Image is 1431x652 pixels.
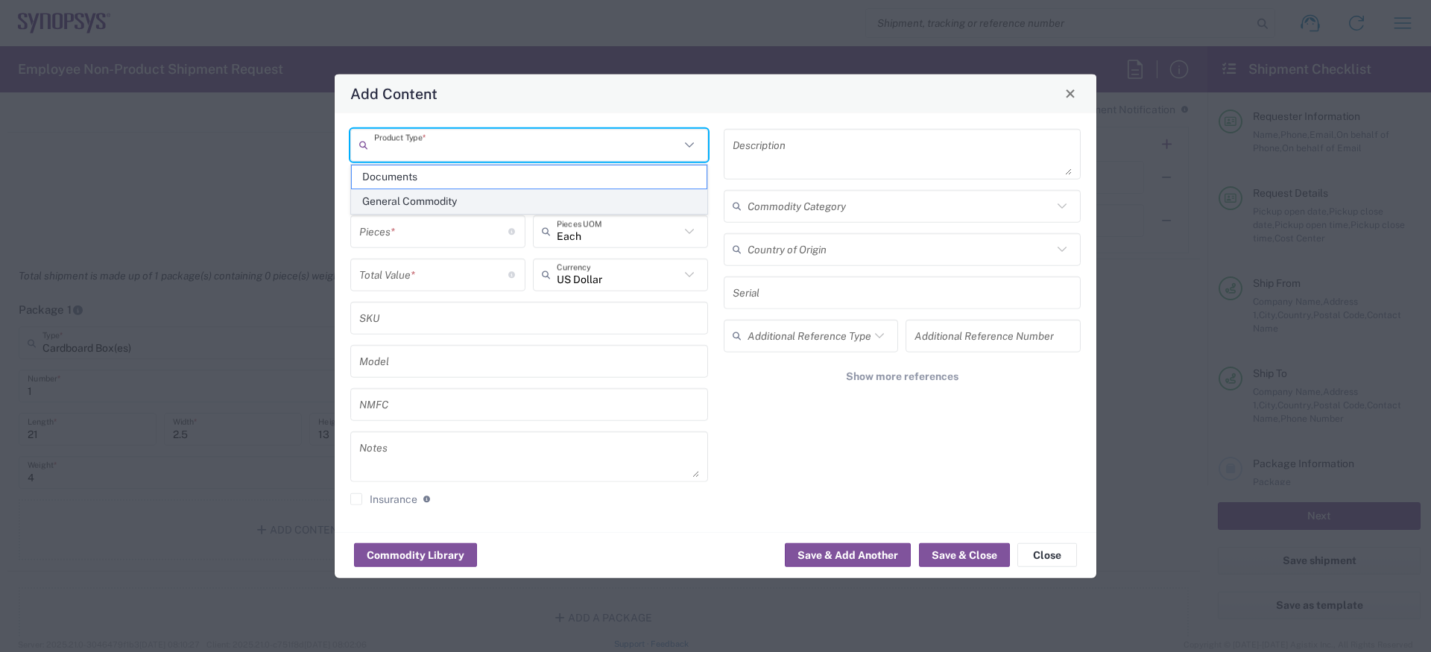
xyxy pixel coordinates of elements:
[354,543,477,567] button: Commodity Library
[350,493,417,504] label: Insurance
[352,165,707,189] span: Documents
[1017,543,1077,567] button: Close
[846,369,958,383] span: Show more references
[1060,83,1081,104] button: Close
[785,543,911,567] button: Save & Add Another
[350,83,437,104] h4: Add Content
[352,190,707,213] span: General Commodity
[919,543,1010,567] button: Save & Close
